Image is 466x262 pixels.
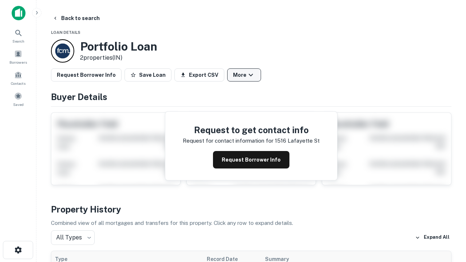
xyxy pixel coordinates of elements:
span: Borrowers [9,59,27,65]
h4: Request to get contact info [183,123,320,136]
p: Request for contact information for [183,136,273,145]
button: Request Borrower Info [51,68,122,82]
a: Search [2,26,34,45]
span: Contacts [11,80,25,86]
h4: Buyer Details [51,90,451,103]
iframe: Chat Widget [430,204,466,239]
button: Request Borrower Info [213,151,289,168]
a: Contacts [2,68,34,88]
a: Borrowers [2,47,34,67]
h3: Portfolio Loan [80,40,157,53]
p: 2 properties (IN) [80,53,157,62]
p: Combined view of all mortgages and transfers for this property. Click any row to expand details. [51,219,451,227]
img: capitalize-icon.png [12,6,25,20]
h4: Property History [51,203,451,216]
div: All Types [51,230,95,245]
button: Back to search [50,12,103,25]
a: Saved [2,89,34,109]
button: Expand All [413,232,451,243]
p: 1516 lafayette st [275,136,320,145]
span: Loan Details [51,30,80,35]
button: More [227,68,261,82]
span: Saved [13,102,24,107]
button: Export CSV [174,68,224,82]
button: Save Loan [125,68,171,82]
span: Search [12,38,24,44]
